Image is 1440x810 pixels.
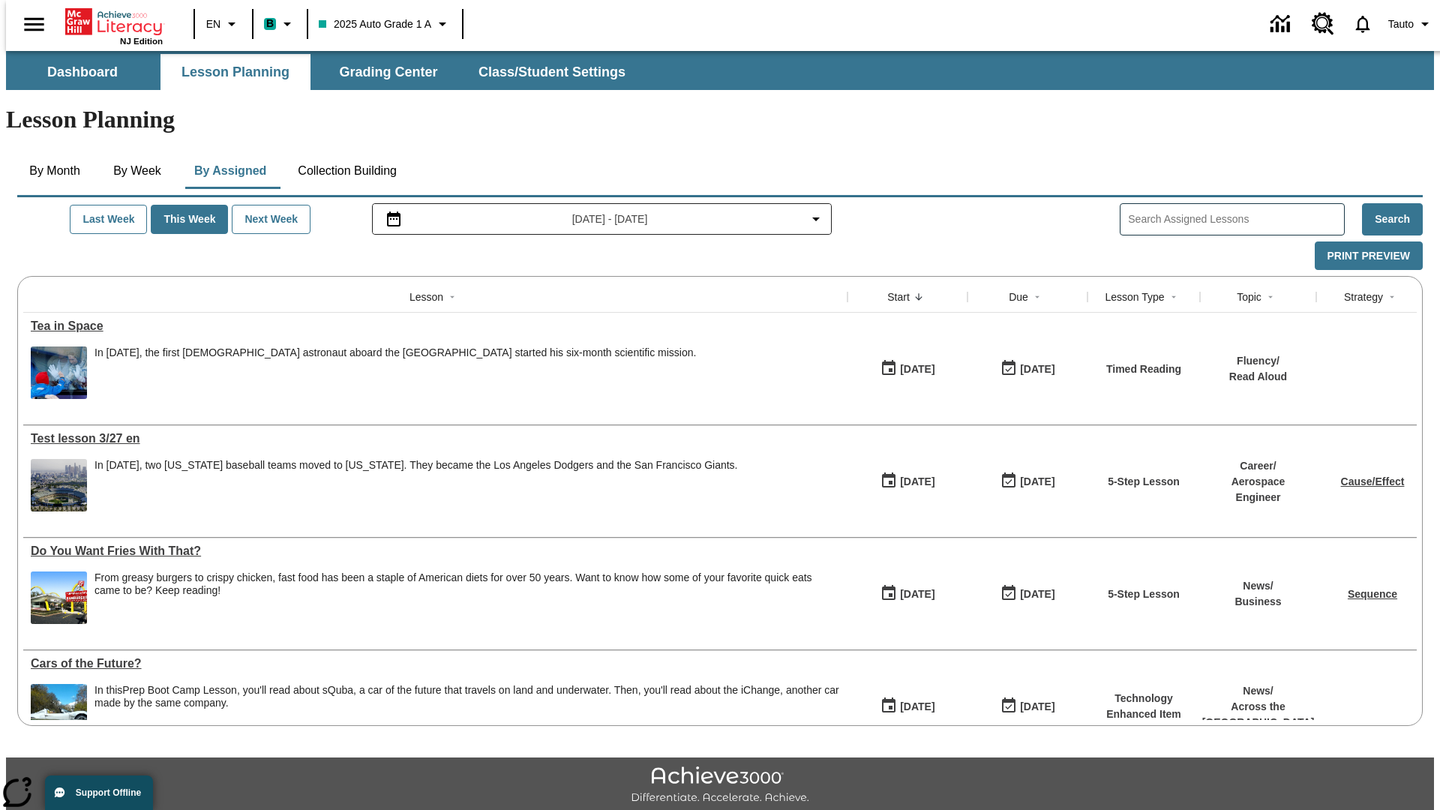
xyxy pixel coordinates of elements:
[31,544,840,558] a: Do You Want Fries With That?, Lessons
[1020,697,1054,716] div: [DATE]
[1315,241,1423,271] button: Print Preview
[1229,353,1287,369] p: Fluency /
[409,289,443,304] div: Lesson
[94,571,840,597] div: From greasy burgers to crispy chicken, fast food has been a staple of American diets for over 50 ...
[94,459,738,511] div: In 1958, two New York baseball teams moved to California. They became the Los Angeles Dodgers and...
[1028,288,1046,306] button: Sort
[1009,289,1028,304] div: Due
[1261,288,1279,306] button: Sort
[1303,4,1343,44] a: Resource Center, Will open in new tab
[94,346,696,359] div: In [DATE], the first [DEMOGRAPHIC_DATA] astronaut aboard the [GEOGRAPHIC_DATA] started his six-mo...
[875,467,940,496] button: 07/21/25: First time the lesson was available
[900,472,934,491] div: [DATE]
[6,54,639,90] div: SubNavbar
[286,153,409,189] button: Collection Building
[120,37,163,46] span: NJ Edition
[94,684,839,709] testabrev: Prep Boot Camp Lesson, you'll read about sQuba, a car of the future that travels on land and unde...
[443,288,461,306] button: Sort
[807,210,825,228] svg: Collapse Date Range Filter
[181,64,289,81] span: Lesson Planning
[45,775,153,810] button: Support Offline
[65,5,163,46] div: Home
[910,288,928,306] button: Sort
[94,571,840,624] div: From greasy burgers to crispy chicken, fast food has been a staple of American diets for over 50 ...
[875,355,940,383] button: 10/06/25: First time the lesson was available
[151,205,228,234] button: This Week
[1341,475,1405,487] a: Cause/Effect
[31,571,87,624] img: One of the first McDonald's stores, with the iconic red sign and golden arches.
[94,459,738,472] div: In [DATE], two [US_STATE] baseball teams moved to [US_STATE]. They became the Los Angeles Dodgers...
[47,64,118,81] span: Dashboard
[31,459,87,511] img: Dodgers stadium.
[1165,288,1183,306] button: Sort
[31,657,840,670] div: Cars of the Future?
[94,684,840,709] div: In this
[1128,208,1344,230] input: Search Assigned Lessons
[1343,4,1382,43] a: Notifications
[199,10,247,37] button: Language: EN, Select a language
[17,153,92,189] button: By Month
[313,10,457,37] button: Class: 2025 Auto Grade 1 A, Select your class
[1207,474,1309,505] p: Aerospace Engineer
[31,684,87,736] img: High-tech automobile treading water.
[6,106,1434,133] h1: Lesson Planning
[70,205,147,234] button: Last Week
[1108,474,1180,490] p: 5-Step Lesson
[995,692,1060,721] button: 08/01/26: Last day the lesson can be accessed
[379,210,826,228] button: Select the date range menu item
[313,54,463,90] button: Grading Center
[12,2,56,46] button: Open side menu
[1234,594,1281,610] p: Business
[995,580,1060,608] button: 07/20/26: Last day the lesson can be accessed
[572,211,648,227] span: [DATE] - [DATE]
[1105,289,1164,304] div: Lesson Type
[1261,4,1303,45] a: Data Center
[1344,289,1383,304] div: Strategy
[900,585,934,604] div: [DATE]
[182,153,278,189] button: By Assigned
[1095,691,1192,722] p: Technology Enhanced Item
[31,432,840,445] a: Test lesson 3/27 en, Lessons
[1020,472,1054,491] div: [DATE]
[1207,458,1309,474] p: Career /
[1362,203,1423,235] button: Search
[339,64,437,81] span: Grading Center
[1020,360,1054,379] div: [DATE]
[31,319,840,333] div: Tea in Space
[31,319,840,333] a: Tea in Space, Lessons
[319,16,431,32] span: 2025 Auto Grade 1 A
[31,657,840,670] a: Cars of the Future? , Lessons
[1348,588,1397,600] a: Sequence
[1229,369,1287,385] p: Read Aloud
[94,346,696,399] div: In December 2015, the first British astronaut aboard the International Space Station started his ...
[1237,289,1261,304] div: Topic
[31,544,840,558] div: Do You Want Fries With That?
[258,10,302,37] button: Boost Class color is teal. Change class color
[1020,585,1054,604] div: [DATE]
[76,787,141,798] span: Support Offline
[900,697,934,716] div: [DATE]
[875,580,940,608] button: 07/14/25: First time the lesson was available
[31,346,87,399] img: An astronaut, the first from the United Kingdom to travel to the International Space Station, wav...
[232,205,310,234] button: Next Week
[31,432,840,445] div: Test lesson 3/27 en
[1106,361,1181,377] p: Timed Reading
[1383,288,1401,306] button: Sort
[266,14,274,33] span: B
[995,467,1060,496] button: 07/31/26: Last day the lesson can be accessed
[100,153,175,189] button: By Week
[6,51,1434,90] div: SubNavbar
[478,64,625,81] span: Class/Student Settings
[1382,10,1440,37] button: Profile/Settings
[887,289,910,304] div: Start
[1202,683,1315,699] p: News /
[1234,578,1281,594] p: News /
[7,54,157,90] button: Dashboard
[94,684,840,736] div: In this Prep Boot Camp Lesson, you'll read about sQuba, a car of the future that travels on land ...
[466,54,637,90] button: Class/Student Settings
[995,355,1060,383] button: 10/12/25: Last day the lesson can be accessed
